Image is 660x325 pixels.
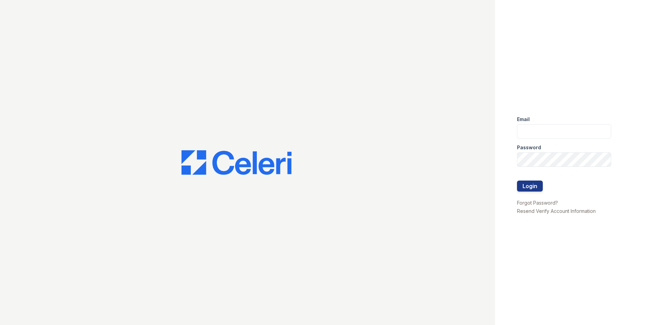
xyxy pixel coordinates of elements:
[181,150,291,175] img: CE_Logo_Blue-a8612792a0a2168367f1c8372b55b34899dd931a85d93a1a3d3e32e68fde9ad4.png
[517,144,541,151] label: Password
[517,200,558,206] a: Forgot Password?
[517,181,543,192] button: Login
[517,208,596,214] a: Resend Verify Account Information
[517,116,530,123] label: Email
